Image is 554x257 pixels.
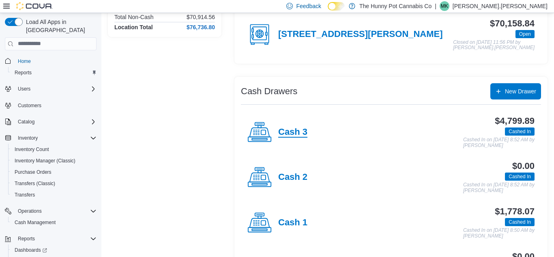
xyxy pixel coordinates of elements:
span: Cash Management [15,219,56,226]
h4: Cash 2 [278,172,307,183]
button: Inventory Count [8,144,100,155]
span: Customers [15,100,97,110]
p: Cashed In on [DATE] 8:52 AM by [PERSON_NAME] [463,182,535,193]
h3: Cash Drawers [241,86,297,96]
img: Cova [16,2,53,10]
p: Cashed In on [DATE] 8:52 AM by [PERSON_NAME] [463,137,535,148]
span: MK [441,1,448,11]
span: Dashboards [11,245,97,255]
span: Operations [15,206,97,216]
p: $70,914.56 [187,14,215,20]
button: Users [2,83,100,95]
span: Reports [15,69,32,76]
a: Dashboards [11,245,50,255]
span: Cashed In [505,218,535,226]
p: [PERSON_NAME].[PERSON_NAME] [453,1,548,11]
button: Operations [15,206,45,216]
a: Cash Management [11,218,59,227]
span: Cashed In [509,128,531,135]
span: Users [15,84,97,94]
span: Transfers [15,192,35,198]
span: Reports [11,68,97,78]
button: Operations [2,205,100,217]
a: Customers [15,101,45,110]
a: Purchase Orders [11,167,55,177]
a: Inventory Manager (Classic) [11,156,79,166]
a: Transfers [11,190,38,200]
span: Open [515,30,535,38]
span: Open [519,30,531,38]
span: Catalog [18,119,34,125]
h4: Cash 3 [278,127,307,138]
span: Transfers (Classic) [15,180,55,187]
a: Dashboards [8,244,100,256]
span: Cash Management [11,218,97,227]
button: Catalog [15,117,38,127]
span: Load All Apps in [GEOGRAPHIC_DATA] [23,18,97,34]
span: Inventory Count [11,145,97,154]
a: Transfers (Classic) [11,179,58,188]
p: The Hunny Pot Cannabis Co [359,1,432,11]
span: Transfers [11,190,97,200]
button: Home [2,55,100,67]
span: Inventory Manager (Classic) [15,158,75,164]
p: Closed on [DATE] 11:56 PM by [PERSON_NAME].[PERSON_NAME] [453,40,535,51]
span: Feedback [296,2,321,10]
span: Cashed In [505,127,535,136]
button: Reports [8,67,100,78]
span: Dashboards [15,247,47,253]
h3: $0.00 [512,161,535,171]
h4: $76,736.80 [187,24,215,30]
h4: [STREET_ADDRESS][PERSON_NAME] [278,29,443,40]
button: Reports [2,233,100,244]
span: Users [18,86,30,92]
span: Cashed In [509,173,531,180]
div: Malcolm King.McGowan [440,1,449,11]
span: Cashed In [505,173,535,181]
button: Inventory Manager (Classic) [8,155,100,166]
span: Purchase Orders [11,167,97,177]
span: Purchase Orders [15,169,52,175]
h4: Cash 1 [278,218,307,228]
span: Inventory [18,135,38,141]
button: Purchase Orders [8,166,100,178]
button: Transfers [8,189,100,201]
span: Home [15,56,97,66]
span: Inventory Manager (Classic) [11,156,97,166]
button: Transfers (Classic) [8,178,100,189]
button: Cash Management [8,217,100,228]
a: Reports [11,68,35,78]
p: | [435,1,436,11]
span: Transfers (Classic) [11,179,97,188]
span: Catalog [15,117,97,127]
button: Customers [2,99,100,111]
span: New Drawer [505,87,536,95]
button: Reports [15,234,38,244]
button: Inventory [15,133,41,143]
button: Catalog [2,116,100,127]
p: Cashed In on [DATE] 8:50 AM by [PERSON_NAME] [463,228,535,239]
span: Customers [18,102,41,109]
a: Inventory Count [11,145,52,154]
span: Reports [15,234,97,244]
span: Reports [18,235,35,242]
button: Users [15,84,34,94]
a: Home [15,56,34,66]
h3: $4,799.89 [495,116,535,126]
span: Cashed In [509,218,531,226]
span: Home [18,58,31,65]
h3: $70,158.84 [490,19,535,28]
span: Inventory Count [15,146,49,153]
input: Dark Mode [328,2,345,11]
h6: Total Non-Cash [114,14,154,20]
button: New Drawer [490,83,541,99]
h3: $1,778.07 [495,207,535,216]
h4: Location Total [114,24,153,30]
span: Inventory [15,133,97,143]
span: Operations [18,208,42,214]
button: Inventory [2,132,100,144]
